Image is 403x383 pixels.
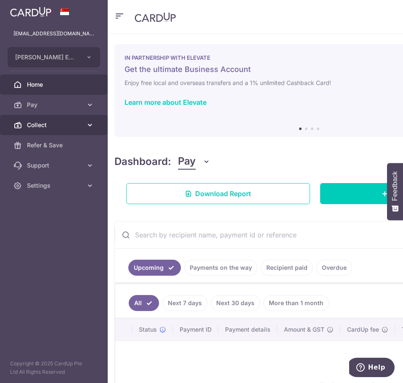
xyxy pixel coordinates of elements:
th: Payment details [218,319,277,340]
h4: Dashboard: [114,154,171,169]
span: Amount & GST [284,325,324,334]
span: Feedback [391,171,399,201]
a: Next 7 days [162,295,207,311]
span: Settings [27,181,82,190]
iframe: Opens a widget where you can find more information [349,358,395,379]
span: Status [139,325,157,334]
span: Refer & Save [27,141,82,149]
span: [PERSON_NAME] EYE CARE PTE. LTD. [15,53,77,61]
span: CardUp fee [347,325,379,334]
a: Download Report [126,183,310,204]
span: Support [27,161,82,170]
a: Overdue [316,260,352,276]
a: Learn more about Elevate [125,98,207,106]
a: More than 1 month [263,295,329,311]
span: Pay [27,101,82,109]
span: Pay [178,154,196,170]
th: Payment ID [173,319,218,340]
p: [EMAIL_ADDRESS][DOMAIN_NAME] [13,29,94,38]
button: Feedback - Show survey [387,163,403,220]
button: [PERSON_NAME] EYE CARE PTE. LTD. [8,47,100,67]
img: CardUp [135,12,176,22]
span: Download Report [195,189,251,199]
a: Upcoming [128,260,181,276]
span: Collect [27,121,82,129]
a: Next 30 days [211,295,260,311]
span: Home [27,80,82,89]
a: All [129,295,159,311]
a: Recipient paid [261,260,313,276]
img: CardUp [10,7,51,17]
a: Payments on the way [184,260,257,276]
button: Pay [178,154,210,170]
